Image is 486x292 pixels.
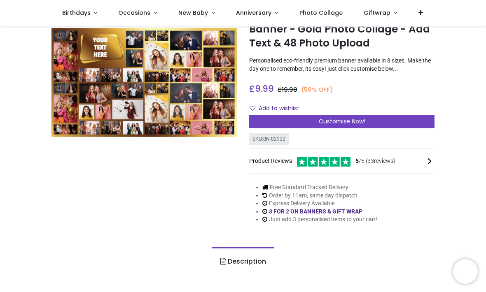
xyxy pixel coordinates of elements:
span: Photo Collage [299,9,343,17]
span: £ [278,86,297,94]
span: 9.99 [255,83,274,95]
button: Add to wishlistAdd to wishlist [249,102,306,116]
a: 3 FOR 2 ON BANNERS & GIFT WRAP [269,208,362,215]
a: Description [212,247,273,276]
i: Add to wishlist [250,105,255,111]
span: /5 ( 33 reviews) [355,157,395,165]
span: Occasions [118,9,150,17]
span: Anniversary [236,9,271,17]
small: (50% OFF) [301,86,333,94]
span: 5 [355,158,359,164]
div: Product Reviews [249,155,435,167]
span: Customise Now! [319,117,365,125]
span: Birthdays [62,9,91,17]
li: Express Delivery Available [262,199,378,208]
h1: Personalised Birthday Backdrop Banner - Gold Photo Collage - Add Text & 48 Photo Upload [249,8,435,50]
span: 19.98 [282,86,297,94]
img: Personalised Birthday Backdrop Banner - Gold Photo Collage - Add Text & 48 Photo Upload [51,28,237,137]
li: Order by 11am, same day dispatch [262,192,378,200]
p: Personalised eco-friendly premium banner available in 8 sizes. Make the day one to remember, its ... [249,57,435,73]
iframe: Brevo live chat [453,259,478,284]
span: New Baby [178,9,208,17]
div: SKU: BN-02932 [249,133,289,145]
li: Free Standard Tracked Delivery [262,183,378,192]
span: Giftwrap [364,9,390,17]
li: Just add 3 personalised items to your cart! [262,216,378,224]
span: £ [249,83,274,95]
